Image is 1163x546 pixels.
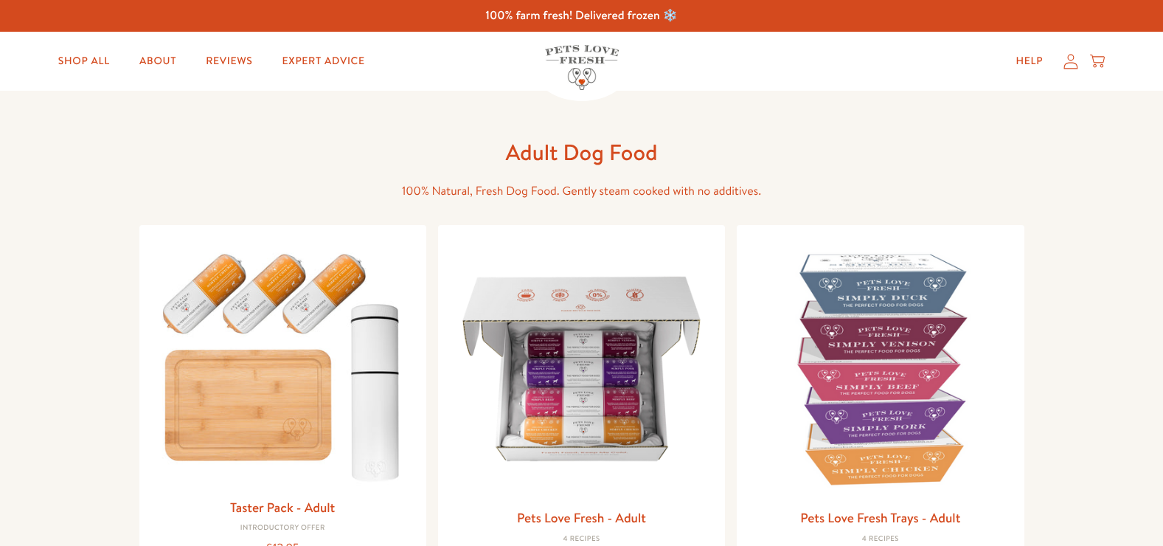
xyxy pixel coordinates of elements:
[402,183,761,199] span: 100% Natural, Fresh Dog Food. Gently steam cooked with no additives.
[151,237,414,490] img: Taster Pack - Adult
[545,45,619,90] img: Pets Love Fresh
[749,237,1012,500] img: Pets Love Fresh Trays - Adult
[800,508,960,527] a: Pets Love Fresh Trays - Adult
[128,46,188,76] a: About
[46,46,122,76] a: Shop All
[194,46,264,76] a: Reviews
[1004,46,1055,76] a: Help
[450,535,713,544] div: 4 Recipes
[517,508,646,527] a: Pets Love Fresh - Adult
[450,237,713,500] img: Pets Love Fresh - Adult
[346,138,818,167] h1: Adult Dog Food
[230,498,335,516] a: Taster Pack - Adult
[151,524,414,533] div: Introductory Offer
[271,46,377,76] a: Expert Advice
[749,535,1012,544] div: 4 Recipes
